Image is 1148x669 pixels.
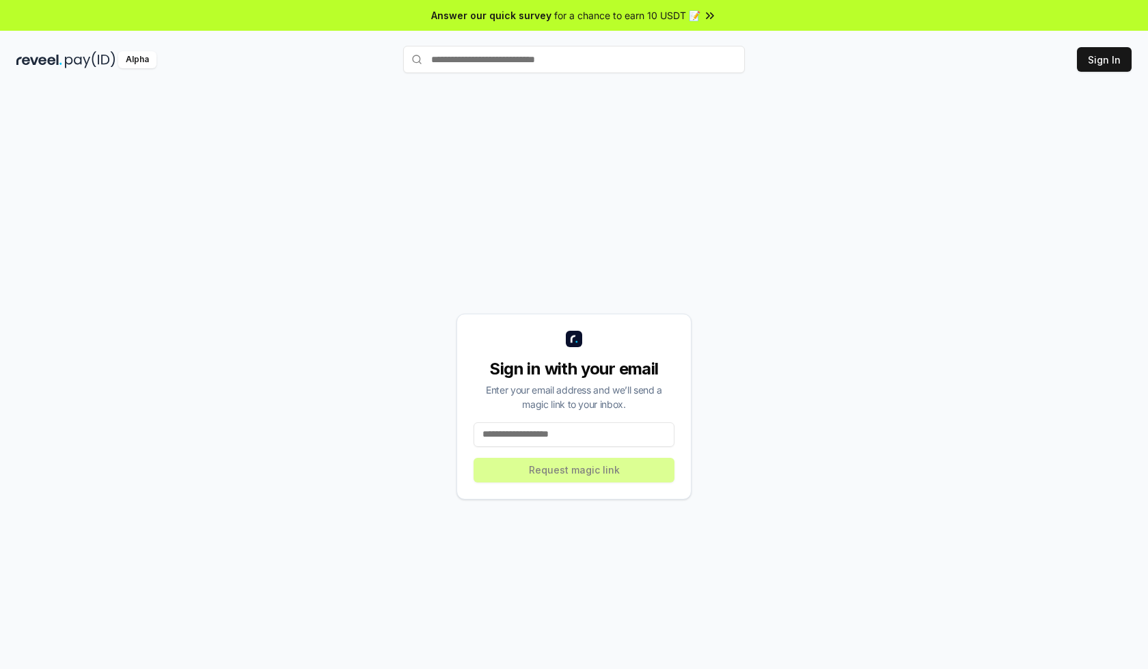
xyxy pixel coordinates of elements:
[474,383,674,411] div: Enter your email address and we’ll send a magic link to your inbox.
[554,8,700,23] span: for a chance to earn 10 USDT 📝
[1077,47,1132,72] button: Sign In
[566,331,582,347] img: logo_small
[431,8,551,23] span: Answer our quick survey
[16,51,62,68] img: reveel_dark
[65,51,115,68] img: pay_id
[474,358,674,380] div: Sign in with your email
[118,51,156,68] div: Alpha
